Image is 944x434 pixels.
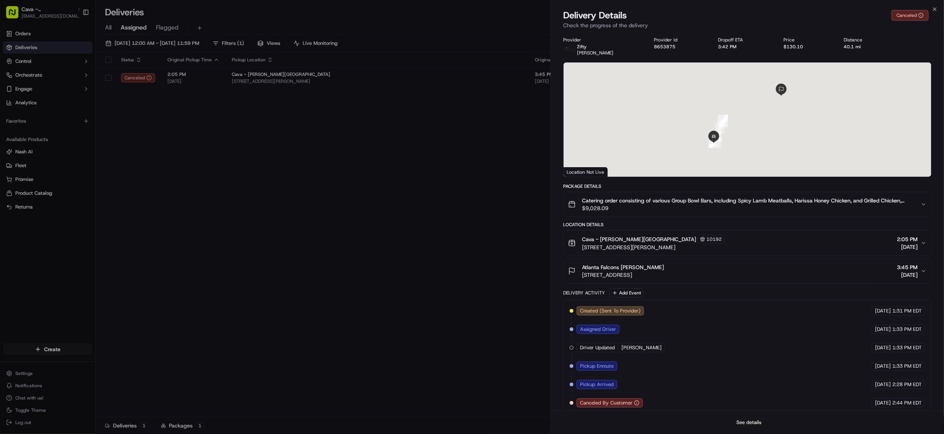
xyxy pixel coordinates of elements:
span: 1:33 PM EDT [892,344,922,351]
div: 📗 [8,112,14,118]
button: Canceled [892,10,929,21]
span: Canceled By Customer [580,399,633,406]
span: 2:05 PM [897,235,918,243]
span: Catering order consisting of various Group Bowl Bars, including Spicy Lamb Meatballs, Harissa Hon... [582,197,914,204]
div: $130.10 [784,44,832,50]
div: 4 [717,117,727,127]
div: Provider Id [654,37,706,43]
span: [DATE] [897,243,918,251]
span: [STREET_ADDRESS][PERSON_NAME] [582,243,724,251]
img: zifty-logo-trans-sq.png [563,44,575,56]
div: Package Details [563,183,932,189]
span: [STREET_ADDRESS] [582,271,664,279]
div: Provider [563,37,642,43]
span: Driver Updated [580,344,615,351]
div: 21 [709,138,719,148]
button: Catering order consisting of various Group Bowl Bars, including Spicy Lamb Meatballs, Harissa Hon... [564,192,931,217]
div: Dropoff ETA [718,37,772,43]
div: Price [784,37,832,43]
span: 1:31 PM EDT [892,307,922,314]
span: [DATE] [897,271,918,279]
p: Welcome 👋 [8,31,139,43]
button: Atlanta Falcons [PERSON_NAME][STREET_ADDRESS]3:45 PM[DATE] [564,259,931,283]
a: 📗Knowledge Base [5,108,62,122]
span: 1:33 PM EDT [892,326,922,333]
span: [DATE] [875,307,891,314]
img: Nash [8,8,23,23]
div: 3 [718,115,728,125]
div: 6 [715,123,725,133]
div: Distance [844,37,891,43]
a: 💻API Documentation [62,108,126,122]
p: Check the progress of the delivery [563,21,932,29]
button: Cava - [PERSON_NAME][GEOGRAPHIC_DATA]10192[STREET_ADDRESS][PERSON_NAME]2:05 PM[DATE] [564,230,931,256]
div: 5 [718,117,728,127]
span: 2:44 PM EDT [892,399,922,406]
div: Location Not Live [564,167,608,177]
span: [DATE] [875,399,891,406]
button: Add Event [610,288,644,298]
span: [DATE] [875,381,891,388]
a: Powered byPylon [54,130,93,136]
span: 2:28 PM EDT [892,381,922,388]
span: Delivery Details [563,9,627,21]
span: [PERSON_NAME] [621,344,662,351]
span: [DATE] [875,363,891,370]
button: 8653875 [654,44,675,50]
span: API Documentation [72,112,123,119]
button: See details [733,417,765,428]
span: 10192 [706,236,722,242]
span: Atlanta Falcons [PERSON_NAME] [582,263,664,271]
div: 3:42 PM [718,44,772,50]
span: 1:33 PM EDT [892,363,922,370]
input: Got a question? Start typing here... [20,50,138,58]
span: [DATE] [875,344,891,351]
div: Location Details [563,222,932,228]
button: Start new chat [130,76,139,85]
div: Start new chat [26,74,126,81]
p: Zifty [577,44,613,50]
span: Cava - [PERSON_NAME][GEOGRAPHIC_DATA] [582,235,696,243]
span: [DATE] [875,326,891,333]
span: Pylon [76,130,93,136]
div: We're available if you need us! [26,81,97,87]
span: $9,028.09 [582,204,914,212]
span: Pickup Enroute [580,363,614,370]
img: 1736555255976-a54dd68f-1ca7-489b-9aae-adbdc363a1c4 [8,74,21,87]
div: 💻 [65,112,71,118]
span: Pickup Arrived [580,381,614,388]
span: Created (Sent To Provider) [580,307,641,314]
span: [PERSON_NAME] [577,50,613,56]
div: Delivery Activity [563,290,605,296]
span: Assigned Driver [580,326,616,333]
div: 40.1 mi [844,44,891,50]
span: 3:45 PM [897,263,918,271]
span: Knowledge Base [15,112,59,119]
